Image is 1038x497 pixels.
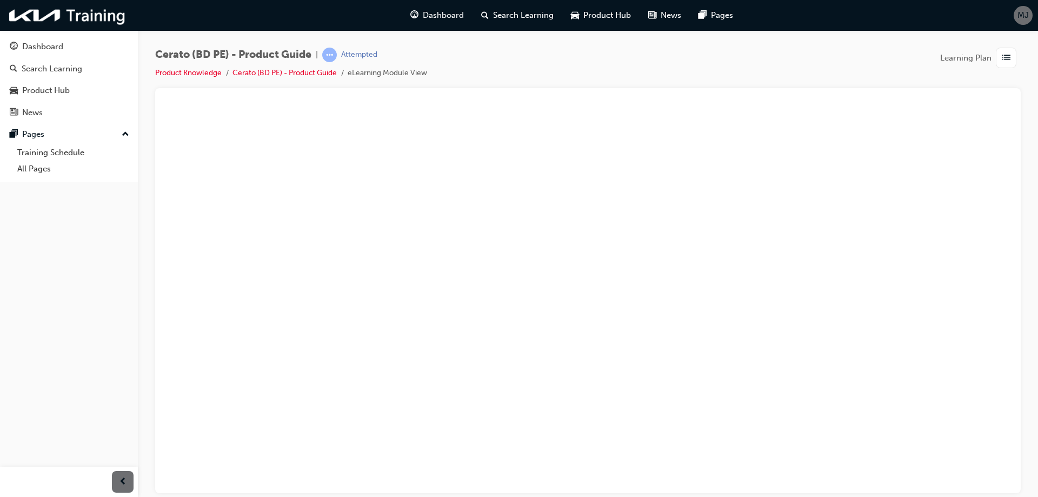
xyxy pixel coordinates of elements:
[402,4,473,26] a: guage-iconDashboard
[4,37,134,57] a: Dashboard
[5,4,130,26] img: kia-training
[348,67,427,79] li: eLearning Module View
[493,9,554,22] span: Search Learning
[940,52,992,64] span: Learning Plan
[10,108,18,118] span: news-icon
[10,42,18,52] span: guage-icon
[316,49,318,61] span: |
[940,48,1021,68] button: Learning Plan
[410,9,418,22] span: guage-icon
[341,50,377,60] div: Attempted
[473,4,562,26] a: search-iconSearch Learning
[22,128,44,141] div: Pages
[1002,51,1010,65] span: list-icon
[13,161,134,177] a: All Pages
[1014,6,1033,25] button: MJ
[322,48,337,62] span: learningRecordVerb_ATTEMPT-icon
[155,68,222,77] a: Product Knowledge
[698,9,707,22] span: pages-icon
[4,59,134,79] a: Search Learning
[22,107,43,119] div: News
[10,64,17,74] span: search-icon
[583,9,631,22] span: Product Hub
[423,9,464,22] span: Dashboard
[4,124,134,144] button: Pages
[22,41,63,53] div: Dashboard
[10,130,18,140] span: pages-icon
[481,9,489,22] span: search-icon
[155,49,311,61] span: Cerato (BD PE) - Product Guide
[4,35,134,124] button: DashboardSearch LearningProduct HubNews
[711,9,733,22] span: Pages
[22,84,70,97] div: Product Hub
[4,81,134,101] a: Product Hub
[571,9,579,22] span: car-icon
[648,9,656,22] span: news-icon
[122,128,129,142] span: up-icon
[661,9,681,22] span: News
[10,86,18,96] span: car-icon
[13,144,134,161] a: Training Schedule
[119,475,127,489] span: prev-icon
[690,4,742,26] a: pages-iconPages
[232,68,337,77] a: Cerato (BD PE) - Product Guide
[562,4,640,26] a: car-iconProduct Hub
[1017,9,1029,22] span: MJ
[4,103,134,123] a: News
[640,4,690,26] a: news-iconNews
[22,63,82,75] div: Search Learning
